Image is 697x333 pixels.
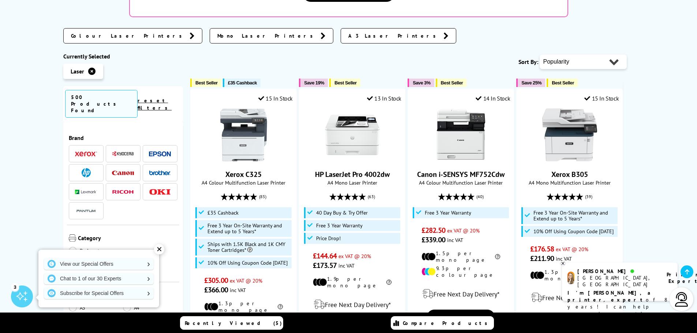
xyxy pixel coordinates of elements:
[195,80,218,86] span: Best Seller
[75,207,97,215] img: Pantum
[204,300,283,313] li: 1.3p per mono page
[123,304,177,312] a: A4
[204,276,228,285] span: £305.00
[518,58,538,65] span: Sort By:
[325,107,380,162] img: HP LaserJet Pro 4002dw
[63,28,202,43] a: Colour Laser Printers
[412,284,510,304] div: modal_delivery
[299,79,328,87] button: Save 19%
[476,190,484,204] span: (40)
[436,79,467,87] button: Best Seller
[69,134,178,141] span: Brand
[180,316,283,330] a: Recently Viewed (5)
[71,32,186,39] span: Colour Laser Printers
[210,28,333,43] a: Mono Laser Printers
[204,285,228,295] span: £366.00
[138,97,172,111] a: reset filters
[577,268,657,275] div: [PERSON_NAME]
[316,223,363,228] span: Free 3 Year Warranty
[216,156,271,164] a: Xerox C325
[412,179,510,186] span: A4 Colour Multifunction Laser Printer
[112,190,134,194] img: Ricoh
[69,234,76,242] img: Category
[313,261,337,270] span: £173.57
[341,28,456,43] a: A3 Laser Printers
[75,206,97,215] a: Pantum
[584,95,619,102] div: 15 In Stock
[316,235,341,241] span: Price Drop!
[567,290,653,303] b: I'm [PERSON_NAME], a printer expert
[75,187,97,196] a: Lexmark
[112,171,134,175] img: Canon
[11,283,19,291] div: 3
[542,156,597,164] a: Xerox B305
[567,290,672,324] p: of 8 years! I can help you choose the right product
[258,95,293,102] div: 15 In Stock
[447,236,463,243] span: inc VAT
[530,269,609,282] li: 1.3p per mono page
[421,235,445,245] span: £339.00
[149,168,171,177] a: Brother
[69,304,123,312] a: A3
[303,179,401,186] span: A4 Mono Laser Printer
[391,316,494,330] a: Compare Products
[154,244,164,254] div: ✕
[441,80,463,86] span: Best Seller
[217,32,317,39] span: Mono Laser Printers
[149,189,171,195] img: OKI
[112,187,134,196] a: Ricoh
[75,190,97,194] img: Lexmark
[368,190,375,204] span: (63)
[421,250,500,263] li: 1.5p per mono page
[447,227,480,234] span: ex VAT @ 20%
[547,79,578,87] button: Best Seller
[225,170,262,179] a: Xerox C325
[520,287,619,308] div: modal_delivery
[521,80,542,86] span: Save 25%
[417,170,505,179] a: Canon i-SENSYS MF752Cdw
[190,79,221,87] button: Best Seller
[75,151,97,156] img: Xerox
[149,151,171,157] img: Epson
[434,107,488,162] img: Canon i-SENSYS MF752Cdw
[567,272,574,284] img: amy-livechat.png
[112,151,134,156] img: Kyocera
[259,190,266,204] span: (85)
[530,254,554,263] span: £211.90
[207,241,290,253] span: Ships with 1.5K Black and 1K CMY Toner Cartridges*
[427,310,495,325] a: View
[585,190,592,204] span: (39)
[413,80,430,86] span: Save 3%
[149,187,171,196] a: OKI
[315,170,390,179] a: HP LaserJet Pro 4002dw
[75,149,97,158] a: Xerox
[425,210,471,216] span: Free 3 Year Warranty
[552,80,574,86] span: Best Seller
[421,265,500,278] li: 9.3p per colour page
[63,53,183,60] div: Currently Selected
[533,228,614,234] span: 10% Off Using Coupon Code [DATE]
[434,156,488,164] a: Canon i-SENSYS MF752Cdw
[75,168,97,177] a: HP
[149,149,171,158] a: Epson
[44,258,154,270] a: View our Special Offers
[149,170,171,175] img: Brother
[216,107,271,162] img: Xerox C325
[577,275,657,288] div: [GEOGRAPHIC_DATA], [GEOGRAPHIC_DATA]
[520,179,619,186] span: A4 Mono Multifunction Laser Printer
[112,168,134,177] a: Canon
[533,210,616,222] span: Free 3 Year On-Site Warranty and Extend up to 5 Years*
[230,287,246,294] span: inc VAT
[65,90,138,118] span: 500 Products Found
[223,79,261,87] button: £35 Cashback
[228,80,257,86] span: £35 Cashback
[44,287,154,299] a: Subscribe for Special Offers
[207,223,290,234] span: Free 3 Year On-Site Warranty and Extend up to 5 Years*
[348,32,440,39] span: A3 Laser Printers
[207,260,288,266] span: 10% Off Using Coupon Code [DATE]
[408,79,434,87] button: Save 3%
[403,320,491,326] span: Compare Products
[82,168,91,177] img: HP
[185,320,282,326] span: Recently Viewed (5)
[421,226,445,235] span: £282.50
